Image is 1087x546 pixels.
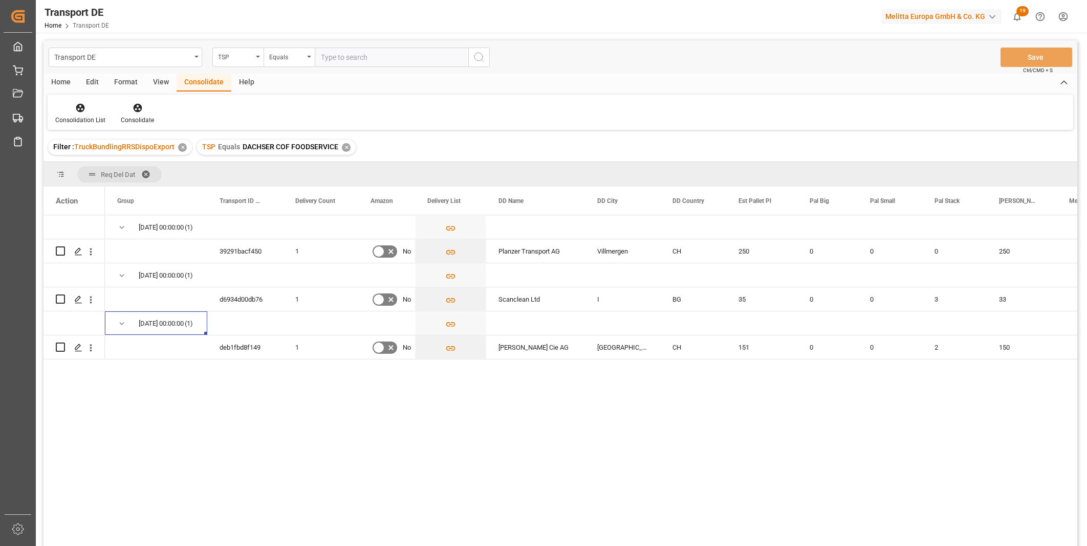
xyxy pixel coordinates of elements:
button: open menu [49,48,202,67]
div: Equals [269,50,304,62]
div: Format [106,74,145,92]
div: 150 [987,335,1057,359]
div: d6934d00db76 [207,287,283,311]
div: 0 [797,335,858,359]
div: 250 [726,239,797,263]
span: Delivery Count [295,197,335,204]
div: Consolidation List [55,116,105,125]
div: Press SPACE to select this row. [44,311,105,335]
div: 0 [858,335,922,359]
span: Group [117,197,134,204]
div: 2 [922,335,987,359]
span: Est Pallet Pl [738,197,771,204]
button: Save [1001,48,1072,67]
div: Action [56,196,78,206]
div: TSP [218,50,253,62]
div: Villmergen [585,239,660,263]
div: Consolidate [177,74,231,92]
span: Equals [218,143,240,151]
div: Help [231,74,262,92]
button: Melitta Europa GmbH & Co. KG [881,7,1006,26]
div: BG [660,287,726,311]
div: 0 [797,239,858,263]
div: Transport DE [54,50,191,63]
div: 1 [283,335,358,359]
div: ✕ [178,143,187,152]
div: Press SPACE to select this row. [44,287,105,311]
span: Pal Stack [934,197,960,204]
span: 19 [1016,6,1029,16]
div: Planzer Transport AG [486,239,585,263]
div: 39291bacf450 [207,239,283,263]
div: 151 [726,335,797,359]
input: Type to search [315,48,468,67]
span: DACHSER COF FOODSERVICE [243,143,338,151]
span: Req Del Dat [101,171,135,178]
div: 1 [283,239,358,263]
span: TSP [202,143,215,151]
span: (1) [185,216,193,239]
div: CH [660,335,726,359]
span: No [403,240,411,263]
div: 0 [858,287,922,311]
div: [DATE] 00:00:00 [139,264,184,287]
div: 250 [987,239,1057,263]
div: [GEOGRAPHIC_DATA] [585,335,660,359]
button: show 19 new notifications [1006,5,1029,28]
span: DD Country [672,197,704,204]
span: DD City [597,197,618,204]
div: 33 [987,287,1057,311]
span: Delivery List [427,197,461,204]
span: TruckBundlingRRSDispoExport [74,143,175,151]
span: Transport ID Logward [220,197,262,204]
span: Ctrl/CMD + S [1023,66,1053,74]
span: DD Name [498,197,524,204]
a: Home [45,22,61,29]
div: 3 [922,287,987,311]
div: Press SPACE to select this row. [44,335,105,359]
span: No [403,336,411,359]
div: 0 [858,239,922,263]
div: Transport DE [45,5,109,20]
div: deb1fbd8f149 [207,335,283,359]
div: CH [660,239,726,263]
div: Press SPACE to select this row. [44,263,105,287]
div: Scanclean Ltd [486,287,585,311]
div: Edit [78,74,106,92]
div: 0 [922,239,987,263]
span: Filter : [53,143,74,151]
div: I [585,287,660,311]
span: [PERSON_NAME] [999,197,1035,204]
div: Home [44,74,78,92]
span: No [403,288,411,311]
div: 0 [797,287,858,311]
div: 1 [283,287,358,311]
button: search button [468,48,490,67]
div: Press SPACE to select this row. [44,215,105,239]
div: [DATE] 00:00:00 [139,216,184,239]
span: Pal Small [870,197,895,204]
div: View [145,74,177,92]
div: Melitta Europa GmbH & Co. KG [881,9,1002,24]
span: Amazon [371,197,393,204]
div: Press SPACE to select this row. [44,239,105,263]
div: 35 [726,287,797,311]
span: Pal Big [810,197,829,204]
div: [PERSON_NAME] Cie AG [486,335,585,359]
div: Consolidate [121,116,154,125]
span: (1) [185,264,193,287]
button: open menu [212,48,264,67]
div: [DATE] 00:00:00 [139,312,184,335]
button: open menu [264,48,315,67]
button: Help Center [1029,5,1052,28]
span: (1) [185,312,193,335]
div: ✕ [342,143,351,152]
